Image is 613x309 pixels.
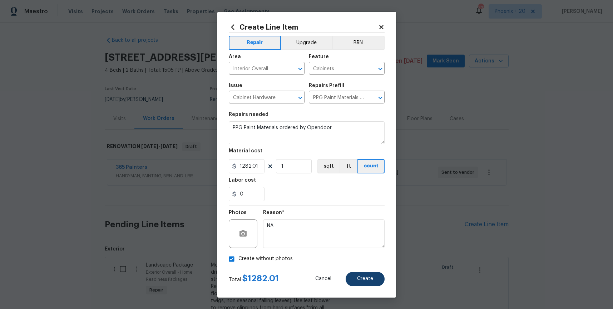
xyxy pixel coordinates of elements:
[281,36,332,50] button: Upgrade
[229,112,268,117] h5: Repairs needed
[332,36,385,50] button: BRN
[317,159,340,173] button: sqft
[357,276,373,282] span: Create
[263,210,284,215] h5: Reason*
[375,93,385,103] button: Open
[229,54,241,59] h5: Area
[295,93,305,103] button: Open
[309,54,329,59] h5: Feature
[229,275,279,283] div: Total
[295,64,305,74] button: Open
[229,210,247,215] h5: Photos
[304,272,343,286] button: Cancel
[375,64,385,74] button: Open
[315,276,331,282] span: Cancel
[229,121,385,144] textarea: PPG Paint Materials ordered by Opendoor
[229,83,242,88] h5: Issue
[346,272,385,286] button: Create
[357,159,385,173] button: count
[238,255,293,263] span: Create without photos
[229,148,262,153] h5: Material cost
[242,274,279,283] span: $ 1282.01
[263,219,385,248] textarea: NA
[309,83,344,88] h5: Repairs Prefill
[229,178,256,183] h5: Labor cost
[229,36,281,50] button: Repair
[340,159,357,173] button: ft
[229,23,378,31] h2: Create Line Item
